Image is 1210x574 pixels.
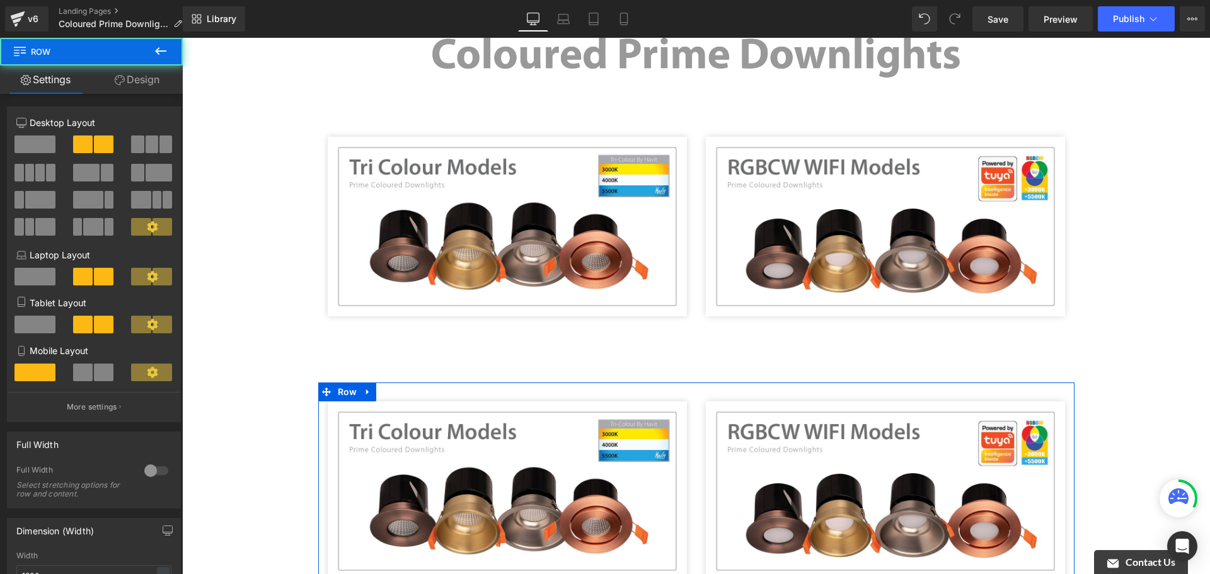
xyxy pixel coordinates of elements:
span: Coloured Prime Downlights [59,19,168,29]
p: Desktop Layout [16,116,171,129]
p: Tablet Layout [16,296,171,309]
div: v6 [25,11,41,27]
button: More settings [8,392,180,422]
span: Row [153,345,178,364]
div: Full Width [16,432,59,450]
button: More [1180,6,1205,32]
a: Expand / Collapse [178,345,194,364]
span: Preview [1044,13,1078,26]
div: Dimension (Width) [16,519,94,536]
a: Landing Pages [59,6,192,16]
a: Tablet [579,6,609,32]
p: Mobile Layout [16,344,171,357]
button: Undo [912,6,937,32]
a: v6 [5,6,49,32]
img: Non-Dimmable LED Drivers [146,99,505,278]
button: Publish [1098,6,1175,32]
div: Full Width [16,465,132,478]
div: Select stretching options for row and content. [16,481,130,498]
img: Triac Dimmable LED Drivers [524,99,883,278]
span: Row [13,38,139,66]
p: Laptop Layout [16,248,171,261]
span: Save [988,13,1008,26]
a: Laptop [548,6,579,32]
a: New Library [183,6,245,32]
span: Publish [1113,14,1144,24]
a: Desktop [518,6,548,32]
img: Triac Dimmable LED Drivers [524,364,883,543]
a: Design [91,66,183,94]
span: Library [207,13,236,25]
div: Open Intercom Messenger [1167,531,1197,561]
img: Non-Dimmable LED Drivers [146,364,505,543]
div: Width [16,551,171,560]
a: Preview [1028,6,1093,32]
p: More settings [67,401,117,413]
button: Redo [942,6,967,32]
a: Mobile [609,6,639,32]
